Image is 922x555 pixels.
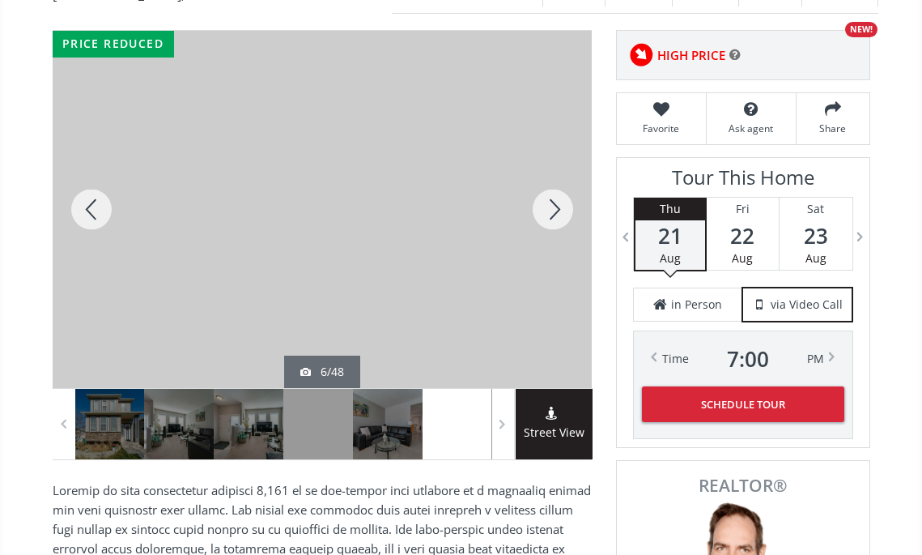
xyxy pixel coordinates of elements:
[727,348,769,370] span: 7 : 00
[635,224,705,247] span: 21
[660,250,681,266] span: Aug
[805,122,861,135] span: Share
[780,224,852,247] span: 23
[642,386,844,422] button: Schedule Tour
[657,47,725,64] span: HIGH PRICE
[53,31,592,388] div: 178 Covemeadow Crescent NE Calgary, AB T3K 6B1 - Photo 6 of 48
[662,348,824,370] div: Time PM
[300,364,344,380] div: 6/48
[53,31,174,58] div: price reduced
[780,198,852,220] div: Sat
[516,424,593,442] span: Street View
[707,198,779,220] div: Fri
[805,250,826,266] span: Aug
[845,22,877,37] div: NEW!
[732,250,753,266] span: Aug
[771,297,843,313] span: via Video Call
[633,166,853,197] h3: Tour This Home
[625,39,657,71] img: rating icon
[625,122,698,135] span: Favorite
[635,477,852,494] span: REALTOR®
[671,297,722,313] span: in Person
[635,198,705,220] div: Thu
[707,224,779,247] span: 22
[715,122,788,135] span: Ask agent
